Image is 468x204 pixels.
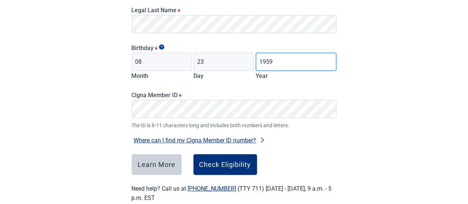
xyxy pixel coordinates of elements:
[138,161,175,168] div: Learn More
[193,53,254,71] input: Birth day
[132,121,337,129] span: The ID is 8-11 characters long and includes both numbers and letters.
[256,53,336,71] input: Birth year
[193,72,203,79] label: Day
[199,161,251,168] div: Check Eligibility
[132,185,332,201] label: Need help? Call us at (TTY 711) [DATE] - [DATE], 9 a.m. - 5 p.m. EST
[132,45,337,52] legend: Birthday
[259,137,265,143] span: right
[132,92,337,99] label: Cigna Member ID
[132,154,182,175] button: Learn More
[132,135,267,145] button: Where can I find my Cigna Member ID number?
[132,53,192,71] input: Birth month
[132,72,149,79] label: Month
[193,154,257,175] button: Check Eligibility
[256,72,268,79] label: Year
[132,7,337,14] label: Legal Last Name
[188,185,236,192] a: [PHONE_NUMBER]
[159,45,164,50] span: Show tooltip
